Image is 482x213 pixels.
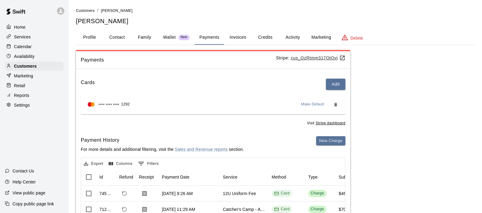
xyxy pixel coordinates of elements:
p: Contact Us [12,168,34,174]
p: Stripe: [276,55,345,61]
nav: breadcrumb [76,7,475,14]
a: Retail [5,81,64,90]
p: View public page [12,190,45,196]
button: Export [82,159,105,169]
div: 712710 [99,206,113,212]
button: Activity [279,30,306,45]
span: Visit [307,120,345,126]
h5: [PERSON_NAME] [76,17,475,25]
img: Credit card brand logo [86,101,97,108]
p: Delete [351,35,363,41]
div: Receipt [139,169,154,186]
button: New Charge [316,136,345,146]
span: 1292 [121,101,130,108]
a: Marketing [5,71,64,80]
div: Charge [311,190,324,196]
div: Payment Date [162,169,190,186]
p: Home [14,24,26,30]
p: Availability [14,53,35,59]
button: Profile [76,30,103,45]
span: [PERSON_NAME] [101,9,133,13]
div: Catcher's Camp - Ages 9-13 [223,206,266,212]
div: Jul 22, 2025, 11:29 AM [162,206,195,212]
div: $464.00 [339,190,355,197]
div: Id [96,169,116,186]
div: Method [272,169,286,186]
p: Copy public page link [12,201,54,207]
span: Payments [81,56,276,64]
a: Customers [76,8,95,13]
li: / [97,7,98,14]
a: Services [5,32,64,41]
button: Invoices [224,30,252,45]
button: Payments [195,30,224,45]
p: Retail [14,83,25,89]
span: Make Default [301,101,324,108]
a: Customers [5,62,64,71]
div: 745966 [99,190,113,197]
div: Charge [311,206,324,212]
div: Receipt [136,169,159,186]
p: Help Center [12,179,36,185]
a: Sales and Revenue reports [175,147,227,152]
a: Availability [5,52,64,61]
div: Subtotal [336,169,366,186]
button: Show filters [137,159,160,169]
a: Calendar [5,42,64,51]
button: Remove [331,100,341,109]
div: Service [220,169,269,186]
button: Credits [252,30,279,45]
button: Add [326,79,345,90]
div: Type [308,169,318,186]
button: Select columns [107,159,134,169]
h6: Cards [81,79,95,90]
div: Subtotal [339,169,355,186]
div: $70.00 [339,206,352,212]
a: Stripe dashboard [316,121,345,125]
div: Card [274,190,290,196]
p: Services [14,34,31,40]
a: Settings [5,101,64,110]
p: Wallet [163,34,176,41]
div: Payment Date [159,169,220,186]
div: Service [223,169,237,186]
button: Family [131,30,158,45]
p: Marketing [14,73,33,79]
a: Reports [5,91,64,100]
button: Make Default [299,100,327,109]
p: Settings [14,102,30,108]
p: Calendar [14,44,32,50]
div: Card [274,206,290,212]
span: New [178,35,190,39]
p: Reports [14,92,29,98]
div: Refund [119,169,133,186]
span: Customers [76,9,95,13]
div: Id [99,169,103,186]
h6: Payment History [81,136,244,144]
div: Method [269,169,305,186]
button: Marketing [306,30,336,45]
p: For more details and additional filtering, visit the section. [81,146,244,152]
span: Refund payment [119,188,130,199]
div: Refund [116,169,136,186]
button: Contact [103,30,131,45]
div: basic tabs example [76,30,475,45]
a: Home [5,23,64,32]
div: Aug 9, 2025, 9:26 AM [162,190,193,197]
a: cus_QzRtmm317OtQyj [291,55,345,60]
div: 12U Uniform Fee [223,190,256,197]
button: Download Receipt [139,188,150,199]
p: Customers [14,63,37,69]
div: Type [305,169,336,186]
